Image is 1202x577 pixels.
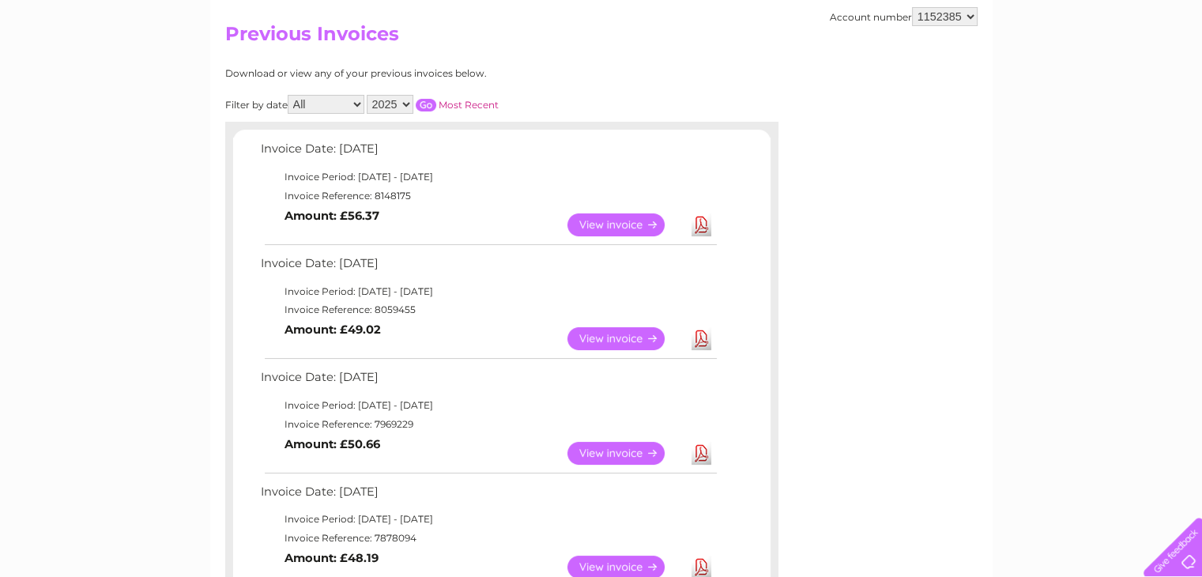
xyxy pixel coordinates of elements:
a: Download [691,213,711,236]
td: Invoice Date: [DATE] [257,367,719,396]
a: Log out [1150,67,1187,79]
a: Most Recent [439,99,499,111]
td: Invoice Period: [DATE] - [DATE] [257,168,719,187]
td: Invoice Reference: 8059455 [257,300,719,319]
td: Invoice Period: [DATE] - [DATE] [257,282,719,301]
td: Invoice Period: [DATE] - [DATE] [257,510,719,529]
td: Invoice Period: [DATE] - [DATE] [257,396,719,415]
a: View [567,327,684,350]
a: View [567,442,684,465]
b: Amount: £48.19 [284,551,379,565]
a: Download [691,327,711,350]
a: Contact [1097,67,1136,79]
a: Telecoms [1008,67,1055,79]
td: Invoice Reference: 7878094 [257,529,719,548]
b: Amount: £50.66 [284,437,380,451]
h2: Previous Invoices [225,23,978,53]
td: Invoice Date: [DATE] [257,253,719,282]
td: Invoice Date: [DATE] [257,481,719,511]
a: Water [924,67,954,79]
div: Clear Business is a trading name of Verastar Limited (registered in [GEOGRAPHIC_DATA] No. 3667643... [228,9,975,77]
a: Download [691,442,711,465]
td: Invoice Date: [DATE] [257,138,719,168]
b: Amount: £56.37 [284,209,379,223]
a: Blog [1064,67,1087,79]
a: View [567,213,684,236]
b: Amount: £49.02 [284,322,381,337]
div: Account number [830,7,978,26]
div: Filter by date [225,95,640,114]
img: logo.png [42,41,122,89]
a: 0333 014 3131 [904,8,1013,28]
div: Download or view any of your previous invoices below. [225,68,640,79]
td: Invoice Reference: 8148175 [257,187,719,206]
a: Energy [963,67,998,79]
td: Invoice Reference: 7969229 [257,415,719,434]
